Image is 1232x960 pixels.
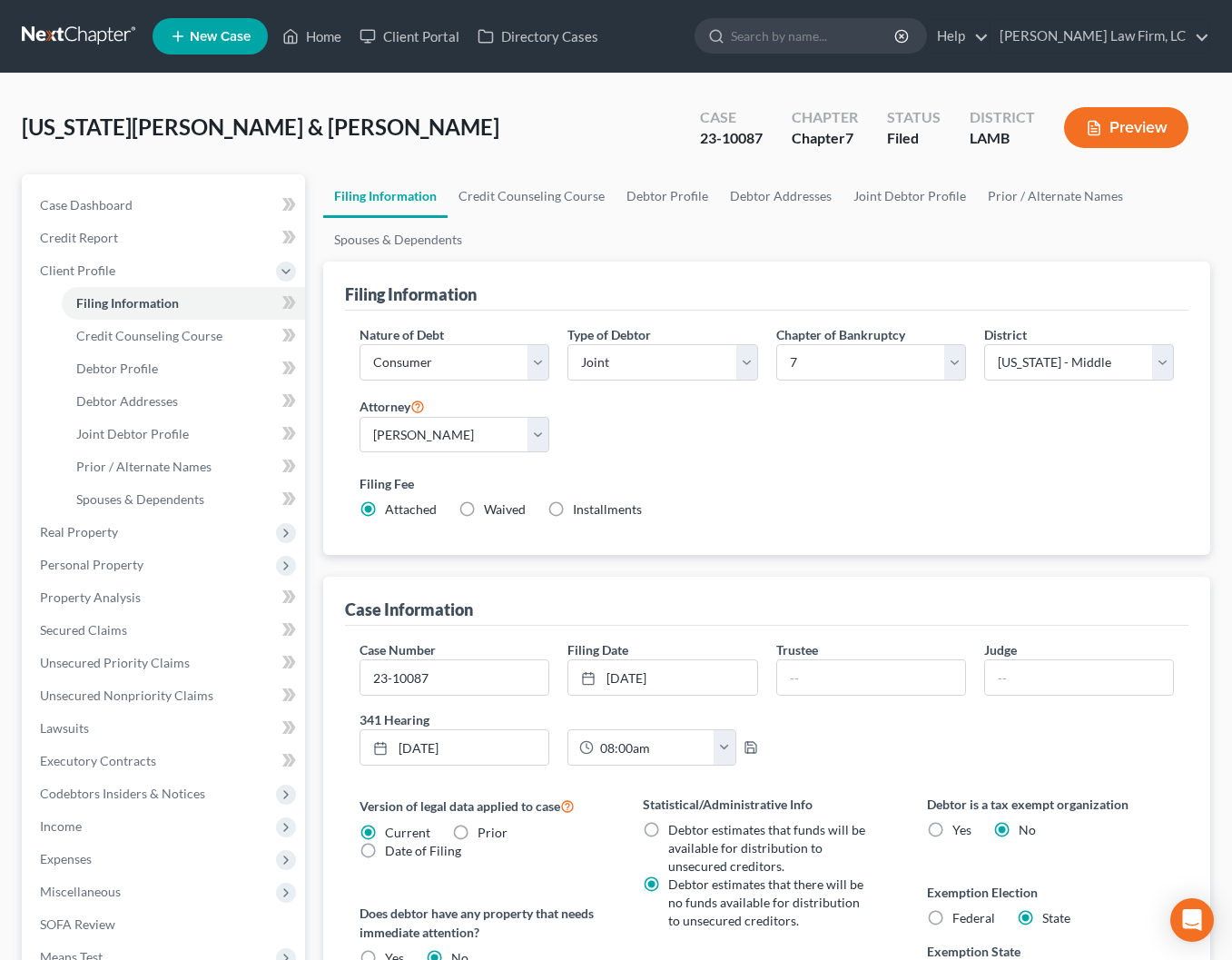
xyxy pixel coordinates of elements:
[40,786,205,801] span: Codebtors Insiders & Notices
[62,320,305,352] a: Credit Counseling Course
[845,129,853,146] span: 7
[643,795,890,814] label: Statistical/Administrative Info
[385,501,437,517] span: Attached
[40,720,89,736] span: Lawsuits
[40,622,127,638] span: Secured Claims
[970,107,1035,128] div: District
[25,712,305,745] a: Lawsuits
[345,283,477,305] div: Filing Information
[323,218,473,262] a: Spouses & Dependents
[76,361,158,376] span: Debtor Profile
[40,851,92,866] span: Expenses
[567,325,651,344] label: Type of Debtor
[76,491,204,507] span: Spouses & Dependents
[468,20,607,53] a: Directory Cases
[385,825,430,840] span: Current
[25,745,305,777] a: Executory Contracts
[977,174,1134,218] a: Prior / Alternate Names
[62,352,305,385] a: Debtor Profile
[360,795,606,816] label: Version of legal data applied to case
[731,19,897,53] input: Search by name...
[700,107,763,128] div: Case
[76,426,189,441] span: Joint Debtor Profile
[25,908,305,941] a: SOFA Review
[1170,898,1214,942] div: Open Intercom Messenger
[25,189,305,222] a: Case Dashboard
[927,883,1174,902] label: Exemption Election
[984,325,1027,344] label: District
[668,822,865,874] span: Debtor estimates that funds will be available for distribution to unsecured creditors.
[62,450,305,483] a: Prior / Alternate Names
[927,795,1174,814] label: Debtor is a tax exempt organization
[668,876,863,928] span: Debtor estimates that there will be no funds available for distribution to unsecured creditors.
[1042,910,1070,925] span: State
[719,174,843,218] a: Debtor Addresses
[792,128,858,149] div: Chapter
[40,589,141,605] span: Property Analysis
[984,640,1017,659] label: Judge
[40,262,115,278] span: Client Profile
[777,660,965,695] input: --
[76,459,212,474] span: Prior / Alternate Names
[40,557,143,572] span: Personal Property
[792,107,858,128] div: Chapter
[478,825,508,840] span: Prior
[345,599,473,620] div: Case Information
[360,730,548,765] a: [DATE]
[568,660,756,695] a: [DATE]
[40,197,133,213] span: Case Dashboard
[484,501,526,517] span: Waived
[40,818,82,834] span: Income
[616,174,719,218] a: Debtor Profile
[25,679,305,712] a: Unsecured Nonpriority Claims
[360,325,444,344] label: Nature of Debt
[776,325,905,344] label: Chapter of Bankruptcy
[350,20,468,53] a: Client Portal
[887,107,941,128] div: Status
[22,114,499,140] span: [US_STATE][PERSON_NAME] & [PERSON_NAME]
[360,904,606,942] label: Does debtor have any property that needs immediate attention?
[1019,822,1036,837] span: No
[273,20,350,53] a: Home
[40,230,118,245] span: Credit Report
[76,295,179,311] span: Filing Information
[40,688,213,703] span: Unsecured Nonpriority Claims
[190,30,251,44] span: New Case
[887,128,941,149] div: Filed
[360,660,548,695] input: Enter case number...
[594,730,715,765] input: -- : --
[360,640,436,659] label: Case Number
[40,655,190,670] span: Unsecured Priority Claims
[567,640,628,659] label: Filing Date
[350,710,766,729] label: 341 Hearing
[62,287,305,320] a: Filing Information
[843,174,977,218] a: Joint Debtor Profile
[62,483,305,516] a: Spouses & Dependents
[970,128,1035,149] div: LAMB
[1064,107,1188,148] button: Preview
[776,640,818,659] label: Trustee
[991,20,1209,53] a: [PERSON_NAME] Law Firm, LC
[25,614,305,647] a: Secured Claims
[40,524,118,539] span: Real Property
[25,222,305,254] a: Credit Report
[448,174,616,218] a: Credit Counseling Course
[76,328,222,343] span: Credit Counseling Course
[25,581,305,614] a: Property Analysis
[360,474,1174,493] label: Filing Fee
[25,647,305,679] a: Unsecured Priority Claims
[360,395,425,417] label: Attorney
[952,910,995,925] span: Federal
[928,20,989,53] a: Help
[385,843,461,858] span: Date of Filing
[323,174,448,218] a: Filing Information
[40,753,156,768] span: Executory Contracts
[40,884,121,899] span: Miscellaneous
[62,385,305,418] a: Debtor Addresses
[40,916,115,932] span: SOFA Review
[76,393,178,409] span: Debtor Addresses
[985,660,1173,695] input: --
[952,822,971,837] span: Yes
[573,501,642,517] span: Installments
[62,418,305,450] a: Joint Debtor Profile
